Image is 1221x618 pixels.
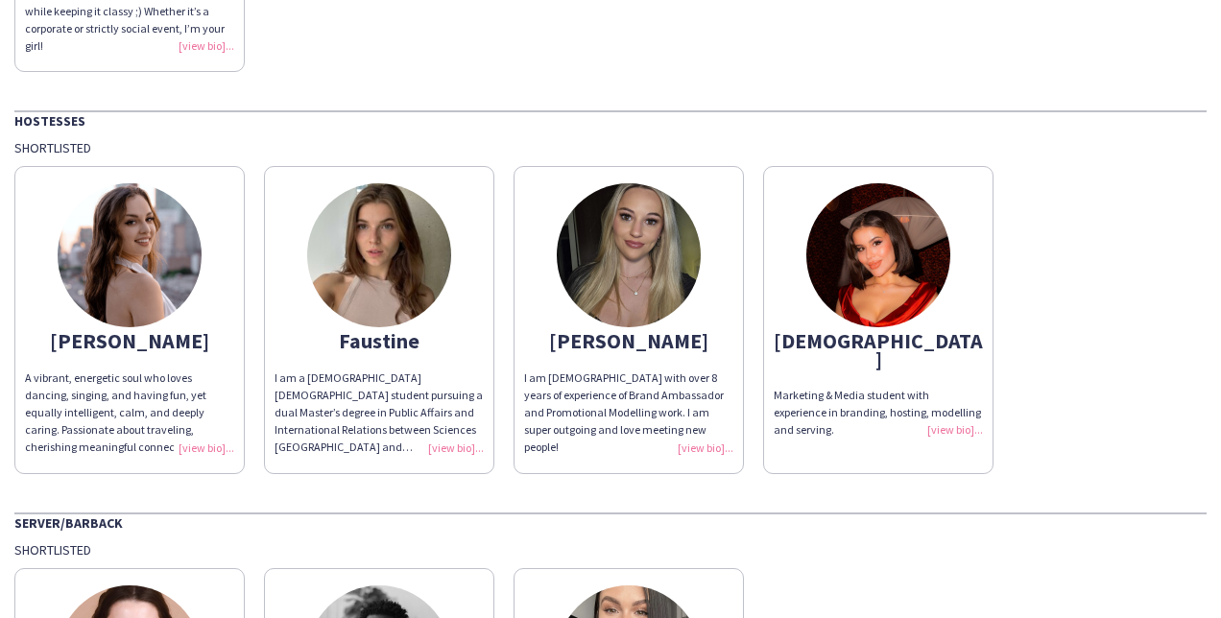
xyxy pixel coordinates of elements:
[14,110,1207,130] div: Hostesses
[307,183,451,327] img: thumb-68c81bee1035b.jpeg
[774,332,983,367] div: [DEMOGRAPHIC_DATA]
[275,332,484,349] div: Faustine
[557,183,701,327] img: thumb-879dcd94-25a6-416e-ad88-70b51830eaa7.png
[25,332,234,349] div: [PERSON_NAME]
[14,139,1207,156] div: Shortlisted
[14,512,1207,532] div: Server/Barback
[774,387,983,440] div: Marketing & Media student with experience in branding, hosting, modelling and serving.
[806,183,950,327] img: thumb-702aafd1-c09d-4235-8faf-9718a90ceaf4.jpg
[14,541,1207,559] div: Shortlisted
[25,369,234,457] div: A vibrant, energetic soul who loves dancing, singing, and having fun, yet equally intelligent, ca...
[58,183,202,327] img: thumb-1a934836-bb14-4af0-9f3c-91e4d80fb9c1.png
[524,332,733,349] div: [PERSON_NAME]
[275,369,484,457] div: I am a [DEMOGRAPHIC_DATA] [DEMOGRAPHIC_DATA] student pursuing a dual Master’s degree in Public Af...
[524,369,733,457] div: I am [DEMOGRAPHIC_DATA] with over 8 years of experience of Brand Ambassador and Promotional Model...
